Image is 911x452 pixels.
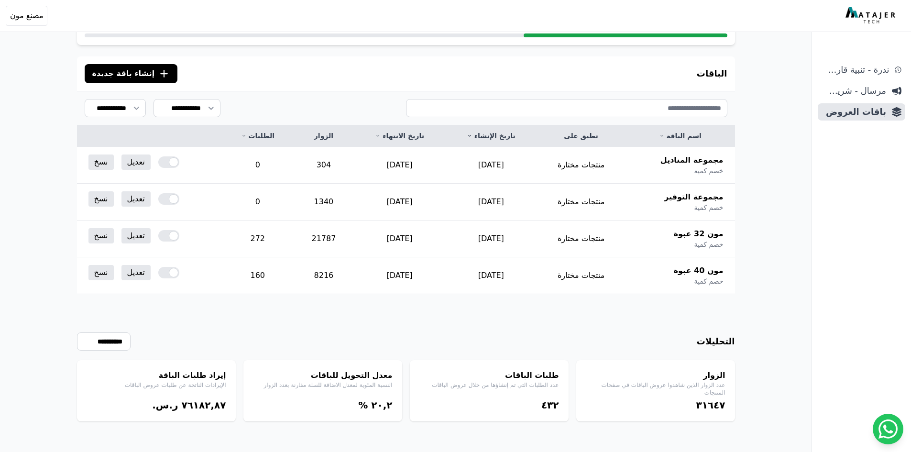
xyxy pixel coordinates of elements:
h4: الزوار [586,370,725,381]
span: باقات العروض [822,105,886,119]
a: نسخ [88,154,114,170]
span: خصم كمية [694,240,723,249]
td: 304 [294,147,354,184]
th: تطبق على [537,125,626,147]
td: 21787 [294,220,354,257]
span: خصم كمية [694,276,723,286]
a: تعديل [121,228,151,243]
span: خصم كمية [694,166,723,176]
a: نسخ [88,265,114,280]
a: تعديل [121,265,151,280]
a: اسم الباقة [637,131,723,141]
h3: التحليلات [697,335,735,348]
span: خصم كمية [694,203,723,212]
span: مصنع مون [10,10,43,22]
bdi: ٢۰,٢ [371,399,392,411]
a: تاريخ الانتهاء [365,131,434,141]
span: ر.س. [152,399,178,411]
h4: إيراد طلبات الباقة [87,370,226,381]
td: منتجات مختارة [537,220,626,257]
div: ٤۳٢ [419,398,559,412]
td: منتجات مختارة [537,147,626,184]
td: [DATE] [354,147,446,184]
h3: الباقات [697,67,727,80]
td: منتجات مختارة [537,184,626,220]
td: [DATE] [445,184,537,220]
a: تعديل [121,191,151,207]
span: % [358,399,368,411]
td: [DATE] [354,184,446,220]
bdi: ٧٦١٨٢,٨٧ [181,399,226,411]
p: عدد الزوار الذين شاهدوا عروض الباقات في صفحات المنتجات [586,381,725,397]
p: عدد الطلبات التي تم إنشاؤها من خلال عروض الباقات [419,381,559,389]
td: [DATE] [354,257,446,294]
a: نسخ [88,191,114,207]
span: مون 40 عبوة [674,265,724,276]
a: تعديل [121,154,151,170]
button: إنشاء باقة جديدة [85,64,178,83]
a: نسخ [88,228,114,243]
td: [DATE] [445,257,537,294]
button: مصنع مون [6,6,47,26]
td: 272 [221,220,294,257]
td: [DATE] [354,220,446,257]
td: 8216 [294,257,354,294]
p: الإيرادات الناتجة عن طلبات عروض الباقات [87,381,226,389]
span: مجموعة المناديل [660,154,724,166]
td: 0 [221,184,294,220]
h4: طلبات الباقات [419,370,559,381]
td: [DATE] [445,147,537,184]
a: تاريخ الإنشاء [457,131,525,141]
img: MatajerTech Logo [845,7,898,24]
td: منتجات مختارة [537,257,626,294]
p: النسبة المئوية لمعدل الاضافة للسلة مقارنة بعدد الزوار [253,381,393,389]
span: إنشاء باقة جديدة [92,68,155,79]
div: ۳١٦٤٧ [586,398,725,412]
td: 0 [221,147,294,184]
h4: معدل التحويل للباقات [253,370,393,381]
th: الزوار [294,125,354,147]
span: ندرة - تنبية قارب علي النفاذ [822,63,889,77]
a: الطلبات [233,131,282,141]
td: [DATE] [445,220,537,257]
span: مرسال - شريط دعاية [822,84,886,98]
span: مجموعة التوفير [664,191,723,203]
td: 160 [221,257,294,294]
span: مون 32 عبوة [674,228,724,240]
td: 1340 [294,184,354,220]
